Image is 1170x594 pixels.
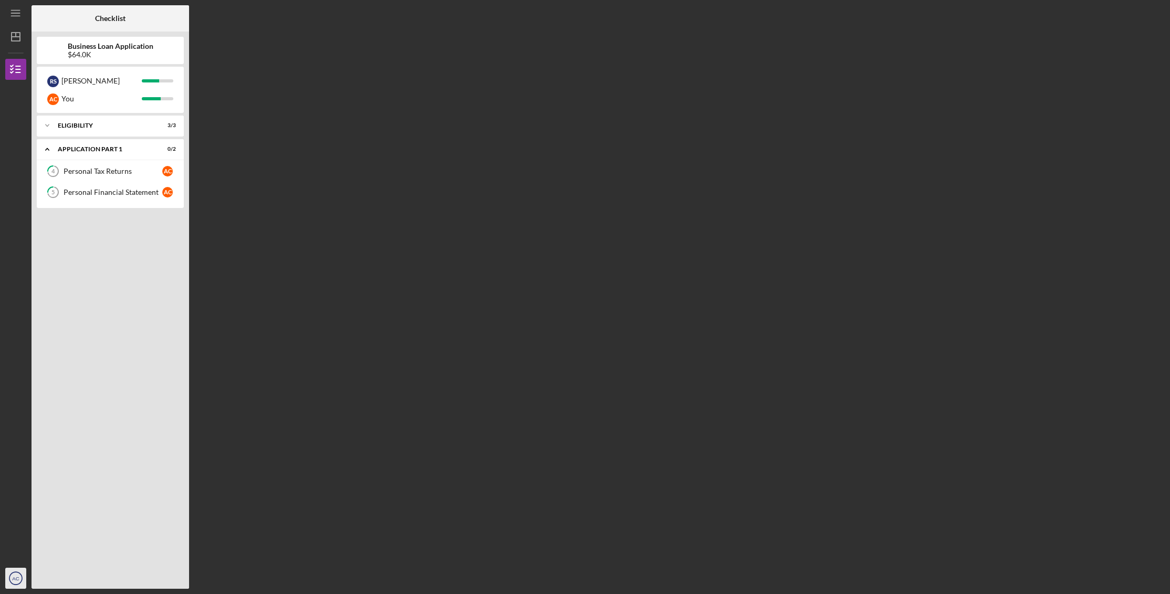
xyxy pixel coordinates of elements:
text: AC [12,576,19,581]
div: A C [162,166,173,176]
div: Personal Tax Returns [64,167,162,175]
div: [PERSON_NAME] [61,72,142,90]
a: 5Personal Financial StatementAC [42,182,179,203]
div: 0 / 2 [157,146,176,152]
button: AC [5,568,26,589]
div: R S [47,76,59,87]
div: 3 / 3 [157,122,176,129]
div: Application Part 1 [58,146,150,152]
div: Personal Financial Statement [64,188,162,196]
a: 4Personal Tax ReturnsAC [42,161,179,182]
b: Business Loan Application [68,42,153,50]
b: Checklist [95,14,126,23]
tspan: 4 [51,168,55,175]
div: Eligibility [58,122,150,129]
tspan: 5 [51,189,55,196]
div: $64.0K [68,50,153,59]
div: A C [47,93,59,105]
div: A C [162,187,173,197]
div: You [61,90,142,108]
